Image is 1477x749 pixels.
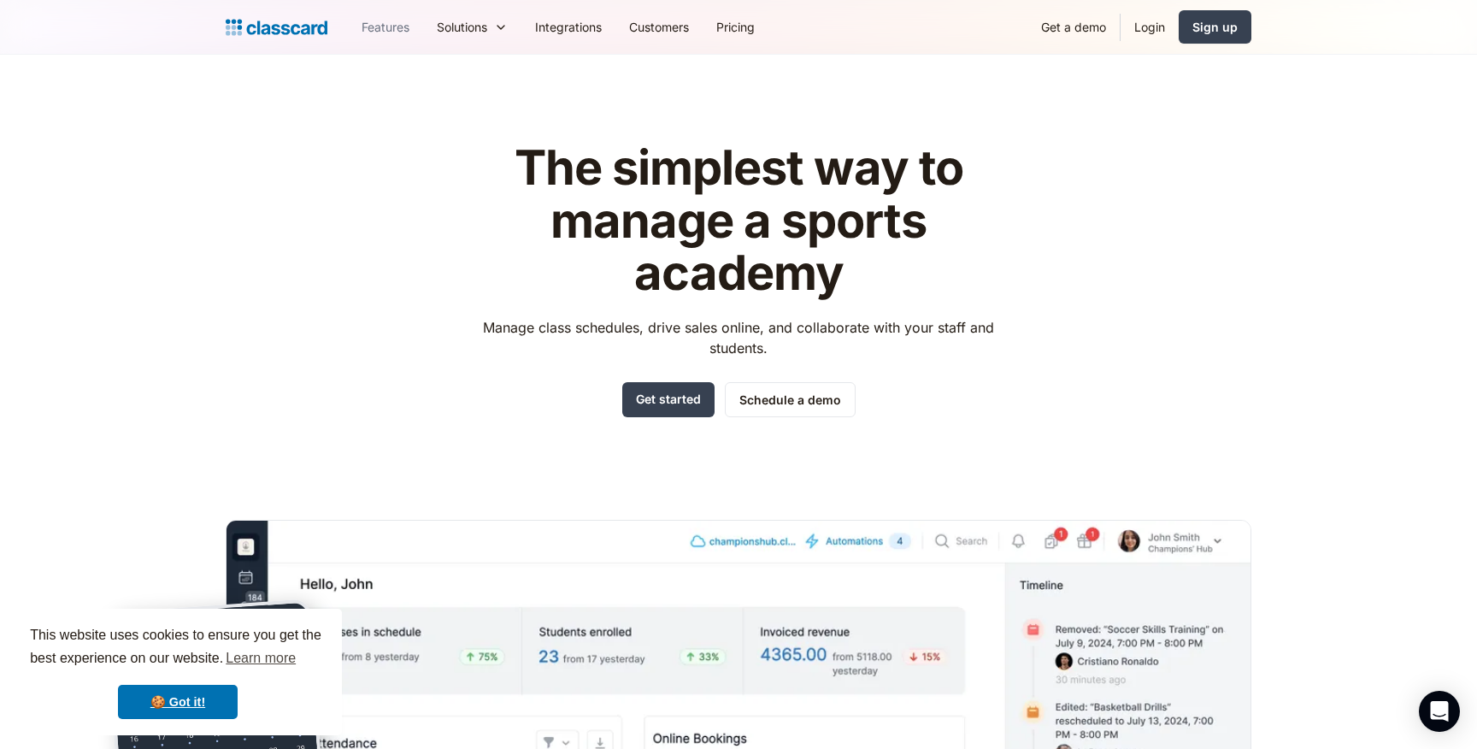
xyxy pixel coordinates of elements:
[1179,10,1251,44] a: Sign up
[223,646,298,671] a: learn more about cookies
[423,8,521,46] div: Solutions
[348,8,423,46] a: Features
[118,685,238,719] a: dismiss cookie message
[1121,8,1179,46] a: Login
[622,382,715,417] a: Get started
[1027,8,1120,46] a: Get a demo
[14,609,342,735] div: cookieconsent
[703,8,768,46] a: Pricing
[615,8,703,46] a: Customers
[30,625,326,671] span: This website uses cookies to ensure you get the best experience on our website.
[521,8,615,46] a: Integrations
[1419,691,1460,732] div: Open Intercom Messenger
[468,317,1010,358] p: Manage class schedules, drive sales online, and collaborate with your staff and students.
[437,18,487,36] div: Solutions
[1192,18,1238,36] div: Sign up
[725,382,856,417] a: Schedule a demo
[226,15,327,39] a: Logo
[468,142,1010,300] h1: The simplest way to manage a sports academy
